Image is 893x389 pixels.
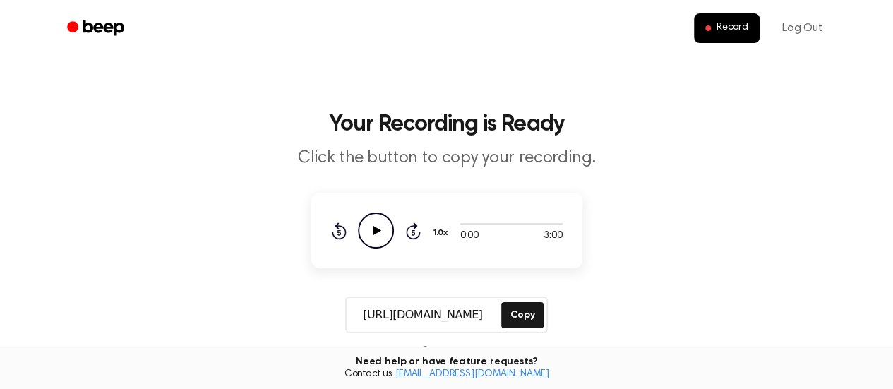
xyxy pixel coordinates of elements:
[694,13,760,43] button: Record
[350,346,397,361] button: Delete
[501,302,543,328] button: Copy
[460,229,479,244] span: 0:00
[176,147,718,170] p: Click the button to copy your recording.
[419,346,544,361] button: Never Expires|Change
[544,229,562,244] span: 3:00
[717,22,748,35] span: Record
[406,345,411,361] span: |
[85,113,808,136] h1: Your Recording is Ready
[432,221,453,245] button: 1.0x
[506,346,543,361] span: Change
[395,369,549,379] a: [EMAIL_ADDRESS][DOMAIN_NAME]
[768,11,837,45] a: Log Out
[500,346,503,361] span: |
[57,15,137,42] a: Beep
[8,369,885,381] span: Contact us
